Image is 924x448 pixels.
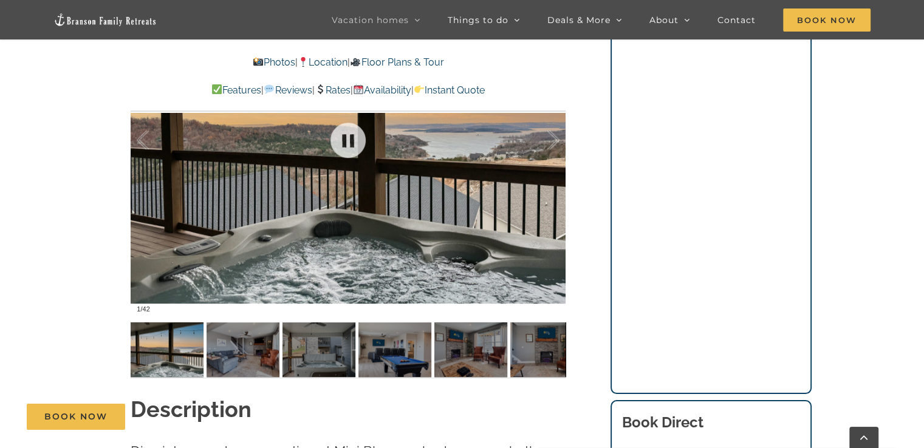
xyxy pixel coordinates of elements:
[315,84,325,94] img: 💲
[298,56,347,68] a: Location
[315,84,351,96] a: Rates
[350,56,443,68] a: Floor Plans & Tour
[448,16,508,24] span: Things to do
[649,16,679,24] span: About
[332,16,409,24] span: Vacation homes
[510,322,583,377] img: Out-of-the-Blue-at-Table-Rock-Lake-3011-Edit-scaled.jpg-nggid042970-ngg0dyn-120x90-00f0w010c011r1...
[717,16,756,24] span: Contact
[27,404,125,430] a: Book Now
[354,84,363,94] img: 📆
[53,13,157,27] img: Branson Family Retreats Logo
[264,84,312,96] a: Reviews
[211,84,261,96] a: Features
[253,56,295,68] a: Photos
[298,57,308,67] img: 📍
[131,396,252,422] strong: Description
[434,322,507,377] img: Out-of-the-Blue-at-Table-Rock-Lake-3010-Edit-scaled.jpg-nggid042969-ngg0dyn-120x90-00f0w010c011r1...
[44,412,108,422] span: Book Now
[131,55,566,70] p: | |
[358,322,431,377] img: Out-of-the-Blue-at-Table-Rock-Lake-3007-Edit-scaled.jpg-nggid042967-ngg0dyn-120x90-00f0w010c011r1...
[131,322,204,377] img: Out-of-the-Blue-at-Table-Rock-Lake-Branson-Missouri-1311-Edit-scaled.jpg-nggid042292-ngg0dyn-120x...
[131,83,566,98] p: | | | |
[207,322,279,377] img: Out-of-the-Blue-at-Table-Rock-Lake-3009-scaled.jpg-nggid042978-ngg0dyn-120x90-00f0w010c011r110f11...
[253,57,263,67] img: 📸
[414,84,424,94] img: 👉
[351,57,360,67] img: 🎥
[264,84,274,94] img: 💬
[212,84,222,94] img: ✅
[282,322,355,377] img: Out-of-the-Blue-at-Table-Rock-Lake-Branson-Missouri-1310-scaled.jpg-nggid042291-ngg0dyn-120x90-00...
[353,84,411,96] a: Availability
[783,8,871,32] span: Book Now
[414,84,485,96] a: Instant Quote
[547,16,611,24] span: Deals & More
